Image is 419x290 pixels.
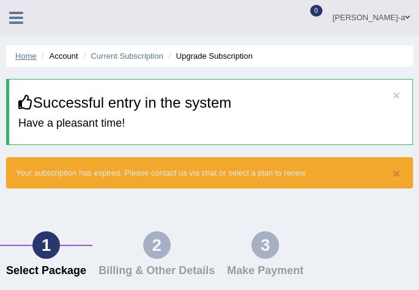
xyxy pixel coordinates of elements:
[393,89,400,102] button: ×
[98,265,215,277] h4: Billing & Other Details
[227,265,303,277] h4: Make Payment
[32,231,60,259] div: 1
[6,265,86,277] h4: Select Package
[143,231,171,259] div: 2
[393,167,400,180] button: ×
[166,50,253,62] li: Upgrade Subscription
[15,51,37,61] a: Home
[6,157,413,188] div: Your subscription has expired. Please contact us via chat or select a plan to renew
[310,5,322,17] span: 0
[18,95,403,111] h3: Successful entry in the system
[39,50,78,62] li: Account
[91,51,163,61] a: Current Subscription
[251,231,279,259] div: 3
[18,117,403,130] h4: Have a pleasant time!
